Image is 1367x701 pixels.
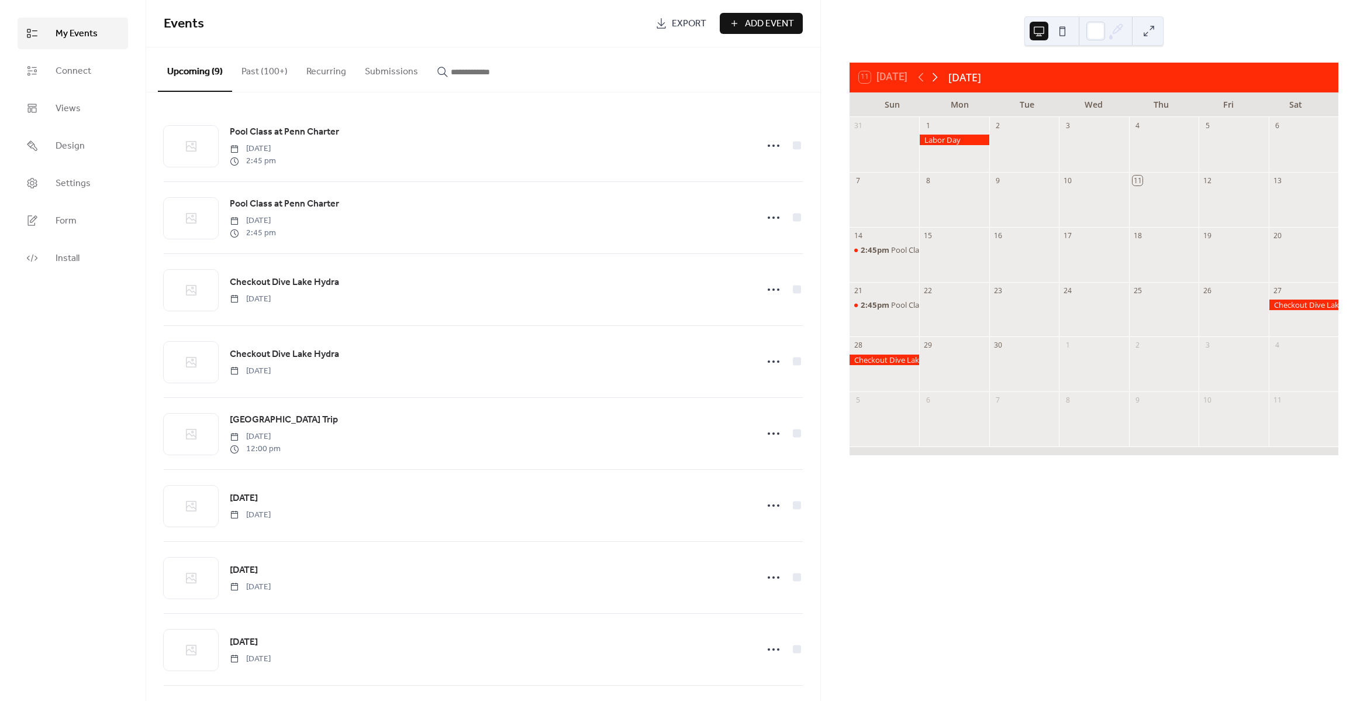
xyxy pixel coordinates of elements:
div: 9 [1133,396,1142,406]
div: 17 [1063,231,1073,240]
div: 24 [1063,286,1073,295]
div: 2 [1133,341,1142,350]
a: Form [18,205,128,236]
div: Pool Class at Penn Charter [850,245,919,255]
span: Events [164,11,204,37]
div: 16 [993,231,1003,240]
div: 10 [1203,396,1213,406]
span: [DATE] [230,635,258,650]
div: 14 [853,231,863,240]
div: 13 [1272,176,1282,185]
a: My Events [18,18,128,49]
span: [DATE] [230,492,258,506]
div: 25 [1133,286,1142,295]
a: Pool Class at Penn Charter [230,125,339,140]
span: Views [56,102,81,116]
div: 7 [853,176,863,185]
div: Pool Class at Penn Charter [891,245,983,255]
span: Install [56,252,80,266]
div: Thu [1127,92,1195,116]
span: Add Event [745,17,794,31]
div: 2 [993,121,1003,130]
a: Pool Class at Penn Charter [230,197,339,212]
div: 19 [1203,231,1213,240]
div: 8 [1063,396,1073,406]
div: Labor Day [919,135,989,145]
a: Add Event [720,13,803,34]
span: [DATE] [230,563,258,578]
div: 22 [923,286,933,295]
span: 2:45pm [861,245,891,255]
span: [DATE] [230,431,281,443]
a: [DATE] [230,491,258,506]
button: Past (100+) [232,47,297,91]
div: 5 [1203,121,1213,130]
a: [DATE] [230,635,258,650]
div: Mon [926,92,993,116]
span: 12:00 pm [230,443,281,455]
span: [GEOGRAPHIC_DATA] Trip [230,413,338,427]
div: 11 [1272,396,1282,406]
span: [DATE] [230,293,271,305]
span: Checkout Dive Lake Hydra [230,348,339,362]
div: 10 [1063,176,1073,185]
div: Sat [1262,92,1329,116]
span: Connect [56,64,91,78]
span: [DATE] [230,365,271,377]
a: Settings [18,167,128,199]
span: 2:45pm [861,300,891,310]
div: 28 [853,341,863,350]
a: Checkout Dive Lake Hydra [230,275,339,290]
div: 8 [923,176,933,185]
span: Design [56,139,85,153]
a: Export [647,13,715,34]
button: Upcoming (9) [158,47,232,92]
span: [DATE] [230,653,271,665]
a: Connect [18,55,128,87]
div: 23 [993,286,1003,295]
div: 3 [1203,341,1213,350]
div: 4 [1272,341,1282,350]
button: Recurring [297,47,355,91]
div: 11 [1133,176,1142,185]
div: 12 [1203,176,1213,185]
span: Settings [56,177,91,191]
div: 27 [1272,286,1282,295]
a: Design [18,130,128,161]
div: Checkout Dive Lake Hydra [850,355,919,365]
span: 2:45 pm [230,155,276,167]
span: Export [672,17,706,31]
div: Checkout Dive Lake Hydra [1269,300,1338,310]
span: My Events [56,27,98,41]
div: 6 [923,396,933,406]
span: [DATE] [230,143,276,155]
a: Checkout Dive Lake Hydra [230,347,339,362]
div: [DATE] [948,70,981,85]
div: Pool Class at Penn Charter [891,300,983,310]
div: Sun [859,92,926,116]
div: 1 [1063,341,1073,350]
div: 29 [923,341,933,350]
span: [DATE] [230,215,276,227]
div: 20 [1272,231,1282,240]
div: 18 [1133,231,1142,240]
span: [DATE] [230,581,271,593]
button: Submissions [355,47,427,91]
span: Pool Class at Penn Charter [230,125,339,139]
a: Install [18,242,128,274]
div: Fri [1195,92,1262,116]
div: Pool Class at Penn Charter [850,300,919,310]
div: 21 [853,286,863,295]
div: 9 [993,176,1003,185]
span: [DATE] [230,509,271,521]
div: Wed [1060,92,1127,116]
span: 2:45 pm [230,227,276,239]
div: 1 [923,121,933,130]
span: Form [56,214,77,228]
div: 30 [993,341,1003,350]
div: 6 [1272,121,1282,130]
a: Views [18,92,128,124]
div: 4 [1133,121,1142,130]
div: 15 [923,231,933,240]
